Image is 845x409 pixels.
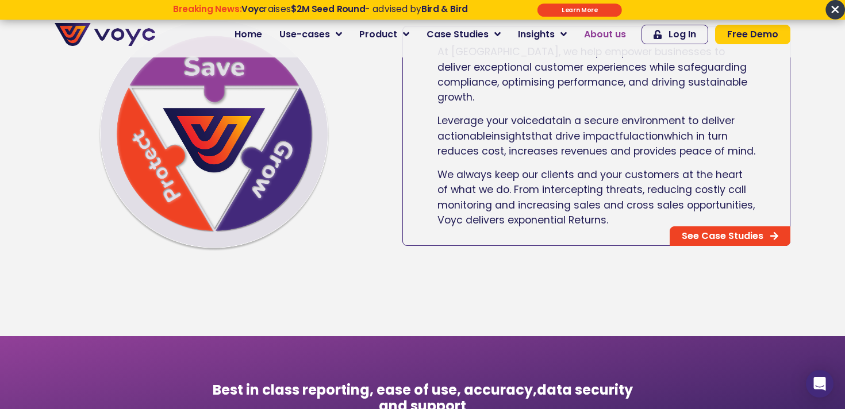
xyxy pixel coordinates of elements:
[173,3,241,15] strong: Breaking News:
[642,25,708,44] a: Log In
[55,23,155,46] img: voyc-full-logo
[437,114,538,128] span: Leverage your voice
[437,129,755,158] span: which in turn reduces cost, increases revenues and provides peace of mind.
[427,28,489,41] span: Case Studies
[518,28,555,41] span: Insights
[241,3,264,15] strong: Voyc
[531,129,632,143] span: that drive impactful
[421,3,468,15] strong: Bird & Bird
[537,3,622,17] div: Submit
[509,23,575,46] a: Insights
[437,113,755,159] p: data insights action
[128,4,512,25] div: Breaking News: Voyc raises $2M Seed Round - advised by Bird & Bird
[669,30,696,39] span: Log In
[351,23,418,46] a: Product
[418,23,509,46] a: Case Studies
[727,30,778,39] span: Free Demo
[670,226,790,246] a: See Case Studies
[235,28,262,41] span: Home
[437,168,755,227] span: We always keep our clients and your customers at the heart of what we do. From intercepting threa...
[226,23,271,46] a: Home
[715,25,790,44] a: Free Demo
[152,93,191,106] span: Job title
[537,380,633,399] span: data security
[584,28,626,41] span: About us
[682,231,763,241] span: See Case Studies
[359,28,397,41] span: Product
[271,23,351,46] a: Use-cases
[241,3,468,15] span: raises - advised by
[291,3,365,15] strong: $2M Seed Round
[152,46,181,59] span: Phone
[575,23,635,46] a: About us
[437,114,735,142] span: in a secure environment to deliver actionable
[806,370,834,398] div: Open Intercom Messenger
[237,239,291,250] a: Privacy Policy
[279,28,330,41] span: Use-cases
